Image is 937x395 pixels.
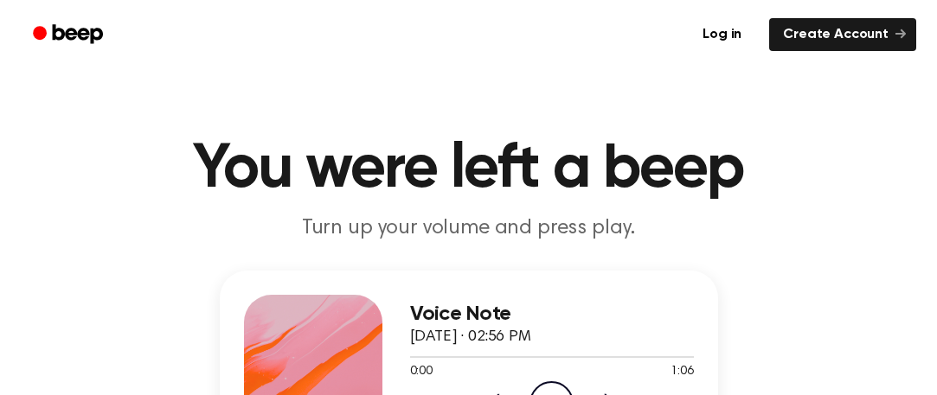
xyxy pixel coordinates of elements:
span: [DATE] · 02:56 PM [410,329,531,345]
span: 1:06 [671,363,693,381]
span: 0:00 [410,363,433,381]
a: Log in [685,15,759,54]
p: Turn up your volume and press play. [137,214,801,243]
a: Beep [21,18,119,52]
h3: Voice Note [410,303,694,326]
a: Create Account [769,18,916,51]
h1: You were left a beep [26,138,912,201]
